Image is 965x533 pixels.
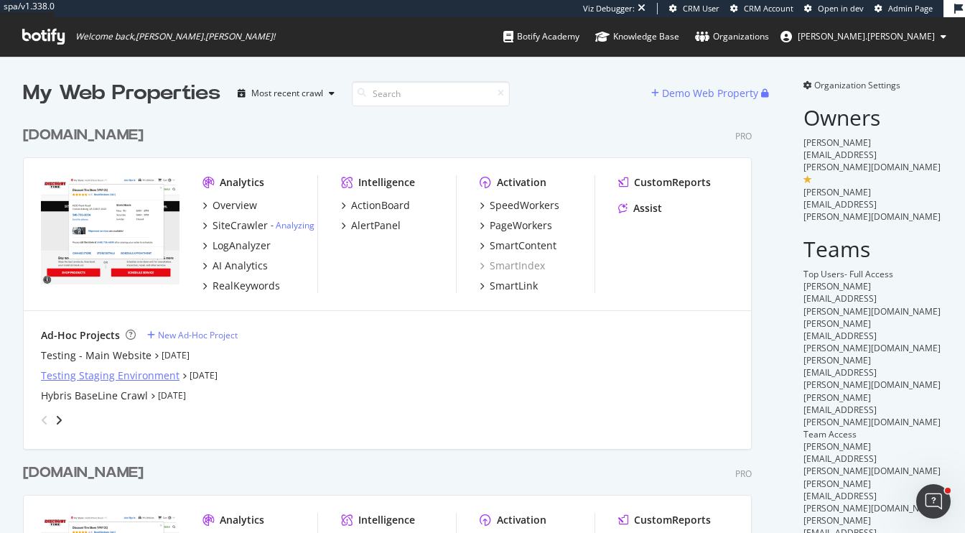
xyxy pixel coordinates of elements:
[35,409,54,432] div: angle-left
[220,175,264,190] div: Analytics
[803,237,942,261] h2: Teams
[888,3,933,14] span: Admin Page
[480,238,556,253] a: SmartContent
[618,201,662,215] a: Assist
[803,280,941,317] span: [PERSON_NAME][EMAIL_ADDRESS][PERSON_NAME][DOMAIN_NAME]
[190,369,218,381] a: [DATE]
[213,198,257,213] div: Overview
[41,389,148,403] a: Hybris BaseLine Crawl
[803,136,941,173] span: [PERSON_NAME][EMAIL_ADDRESS][PERSON_NAME][DOMAIN_NAME]
[341,218,401,233] a: AlertPanel
[634,175,711,190] div: CustomReports
[769,25,958,48] button: [PERSON_NAME].[PERSON_NAME]
[803,318,941,354] span: [PERSON_NAME][EMAIL_ADDRESS][PERSON_NAME][DOMAIN_NAME]
[634,513,711,527] div: CustomReports
[351,198,410,213] div: ActionBoard
[480,218,552,233] a: PageWorkers
[618,513,711,527] a: CustomReports
[804,3,864,14] a: Open in dev
[497,175,546,190] div: Activation
[75,31,275,42] span: Welcome back, [PERSON_NAME].[PERSON_NAME] !
[202,238,271,253] a: LogAnalyzer
[803,428,942,440] div: Team Access
[662,86,758,101] div: Demo Web Property
[503,17,579,56] a: Botify Academy
[352,81,510,106] input: Search
[503,29,579,44] div: Botify Academy
[202,218,314,233] a: SiteCrawler- Analyzing
[490,238,556,253] div: SmartContent
[213,259,268,273] div: AI Analytics
[276,219,314,231] a: Analyzing
[23,125,149,146] a: [DOMAIN_NAME]
[730,3,793,14] a: CRM Account
[633,201,662,215] div: Assist
[480,198,559,213] a: SpeedWorkers
[803,478,941,514] span: [PERSON_NAME][EMAIL_ADDRESS][PERSON_NAME][DOMAIN_NAME]
[202,279,280,293] a: RealKeywords
[162,349,190,361] a: [DATE]
[618,175,711,190] a: CustomReports
[735,130,752,142] div: Pro
[202,198,257,213] a: Overview
[735,468,752,480] div: Pro
[54,413,64,427] div: angle-right
[251,89,323,98] div: Most recent crawl
[158,329,238,341] div: New Ad-Hoc Project
[595,29,679,44] div: Knowledge Base
[232,82,340,105] button: Most recent crawl
[213,238,271,253] div: LogAnalyzer
[803,106,942,129] h2: Owners
[651,82,761,105] button: Demo Web Property
[583,3,635,14] div: Viz Debugger:
[490,198,559,213] div: SpeedWorkers
[147,329,238,341] a: New Ad-Hoc Project
[916,484,951,519] iframe: Intercom live chat
[202,259,268,273] a: AI Analytics
[23,125,144,146] div: [DOMAIN_NAME]
[358,175,415,190] div: Intelligence
[798,30,935,42] span: heidi.noonan
[695,17,769,56] a: Organizations
[41,328,120,343] div: Ad-Hoc Projects
[595,17,679,56] a: Knowledge Base
[490,218,552,233] div: PageWorkers
[669,3,719,14] a: CRM User
[23,463,144,483] div: [DOMAIN_NAME]
[351,218,401,233] div: AlertPanel
[695,29,769,44] div: Organizations
[41,175,180,286] img: discounttire.com
[23,79,220,108] div: My Web Properties
[23,463,149,483] a: [DOMAIN_NAME]
[814,79,900,91] span: Organization Settings
[480,279,538,293] a: SmartLink
[158,389,186,402] a: [DATE]
[803,186,941,223] span: [PERSON_NAME][EMAIL_ADDRESS][PERSON_NAME][DOMAIN_NAME]
[818,3,864,14] span: Open in dev
[41,369,180,383] a: Testing Staging Environment
[341,198,410,213] a: ActionBoard
[220,513,264,527] div: Analytics
[213,279,280,293] div: RealKeywords
[480,259,545,273] a: SmartIndex
[744,3,793,14] span: CRM Account
[803,268,942,280] div: Top Users- Full Access
[803,440,941,477] span: [PERSON_NAME][EMAIL_ADDRESS][PERSON_NAME][DOMAIN_NAME]
[683,3,719,14] span: CRM User
[490,279,538,293] div: SmartLink
[213,218,268,233] div: SiteCrawler
[271,219,314,231] div: -
[497,513,546,527] div: Activation
[875,3,933,14] a: Admin Page
[358,513,415,527] div: Intelligence
[651,87,761,99] a: Demo Web Property
[41,348,151,363] a: Testing - Main Website
[803,391,941,428] span: [PERSON_NAME][EMAIL_ADDRESS][PERSON_NAME][DOMAIN_NAME]
[803,354,941,391] span: [PERSON_NAME][EMAIL_ADDRESS][PERSON_NAME][DOMAIN_NAME]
